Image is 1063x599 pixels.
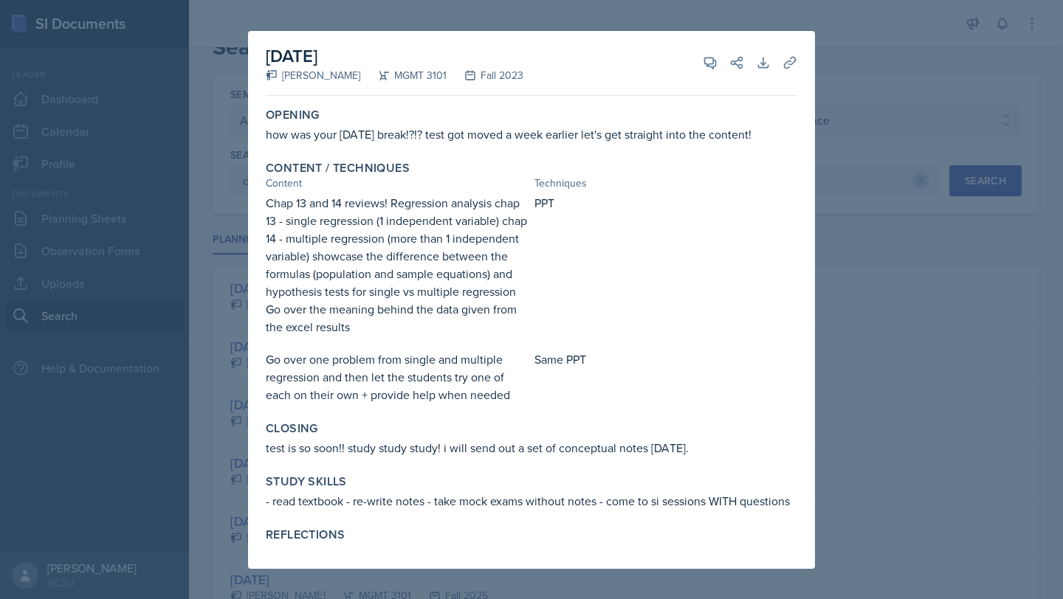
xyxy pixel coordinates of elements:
div: PPT [534,194,797,336]
div: Techniques [534,176,797,191]
div: Chap 13 and 14 reviews! Regression analysis chap 13 - single regression (1 independent variable) ... [266,194,529,336]
div: Content [266,176,529,191]
label: Content / Techniques [266,161,410,176]
label: Study Skills [266,474,347,489]
div: how was your [DATE] break!?!? test got moved a week earlier let's get straight into the content! [266,125,797,143]
div: - read textbook - re-write notes - take mock exams without notes - come to si sessions WITH quest... [266,492,797,510]
div: Fall 2023 [447,68,523,83]
div: [PERSON_NAME] [266,68,360,83]
label: Closing [266,421,318,436]
div: Go over one problem from single and multiple regression and then let the students try one of each... [266,350,529,404]
h2: [DATE] [266,43,523,69]
div: MGMT 3101 [360,68,447,83]
label: Reflections [266,527,345,542]
div: Same PPT [534,350,797,404]
div: test is so soon!! study study study! i will send out a set of conceptual notes [DATE]. [266,439,797,457]
label: Opening [266,108,320,122]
